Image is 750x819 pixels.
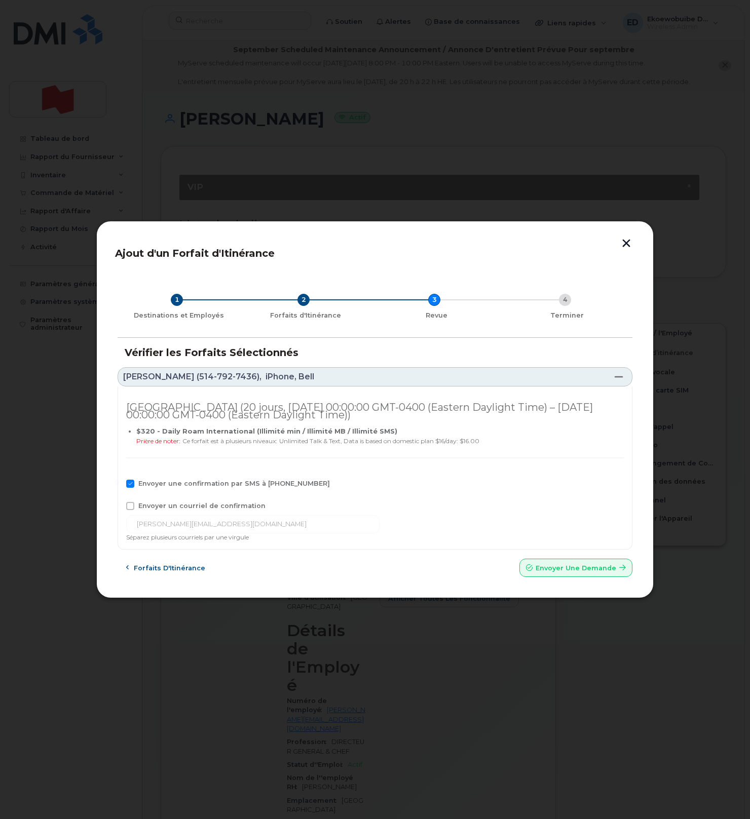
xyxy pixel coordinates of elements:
[134,563,205,573] span: Forfaits d'Itinérance
[138,480,330,487] span: Envoyer une confirmation par SMS à [PHONE_NUMBER]
[182,437,277,445] span: Ce forfait est à plusieurs niveaux:
[244,311,367,320] div: Forfaits d'Itinérance
[126,515,380,533] input: Saisissez l'e-mail de confirmation
[122,311,236,320] div: Destinations et Employés
[118,386,632,550] div: [PERSON_NAME] (514-792-7436),iPhone, Bell
[136,427,397,435] b: $320 - Daily Roam International (Illimité min / Illimité MB / Illimité SMS)
[171,294,183,306] div: 1
[266,373,314,381] span: iPhone, Bell
[125,347,625,358] h3: Vérifier les Forfaits Sélectionnés
[297,294,310,306] div: 2
[559,294,571,306] div: 4
[123,373,261,381] span: [PERSON_NAME] (514-792-7436),
[118,367,632,386] a: [PERSON_NAME] (514-792-7436),iPhone, Bell
[138,502,266,510] span: Envoyer un courriel de confirmation
[506,311,628,320] div: Terminer
[519,559,632,577] button: Envoyer une Demande
[126,533,624,541] div: Séparez plusieurs courriels par une virgule
[115,247,275,259] span: Ajout d'un Forfait d'Itinérance
[126,404,624,419] div: [GEOGRAPHIC_DATA] (20 jours, [DATE] 00:00:00 GMT-0400 (Eastern Daylight Time) – [DATE] 00:00:00 G...
[136,437,180,445] span: Prière de noter:
[279,437,479,445] span: Unlimited Talk & Text, Data is based on domestic plan $16/day: $16.00
[536,563,616,573] span: Envoyer une Demande
[118,559,214,577] button: Forfaits d'Itinérance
